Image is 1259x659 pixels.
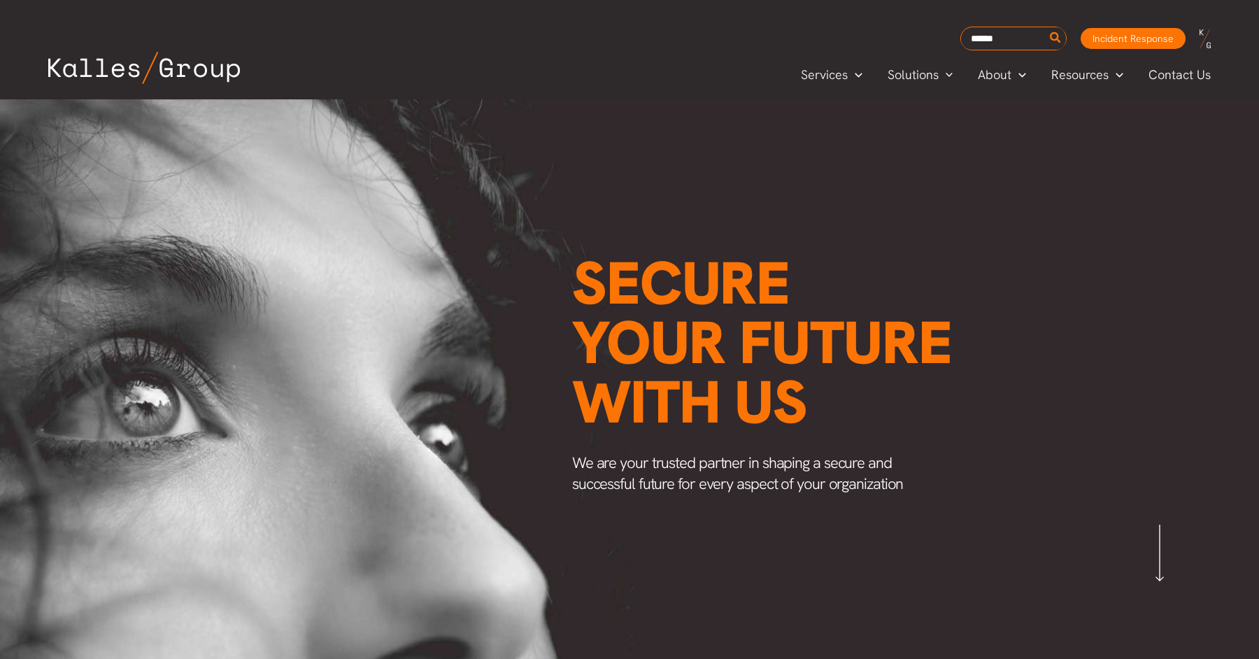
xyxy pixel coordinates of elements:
[788,63,1225,86] nav: Primary Site Navigation
[978,64,1011,85] span: About
[1136,64,1225,85] a: Contact Us
[939,64,953,85] span: Menu Toggle
[788,64,875,85] a: ServicesMenu Toggle
[572,244,952,441] span: Secure your future with us
[1047,27,1065,50] button: Search
[572,453,904,494] span: We are your trusted partner in shaping a secure and successful future for every aspect of your or...
[888,64,939,85] span: Solutions
[801,64,848,85] span: Services
[1051,64,1109,85] span: Resources
[1039,64,1136,85] a: ResourcesMenu Toggle
[848,64,862,85] span: Menu Toggle
[1011,64,1026,85] span: Menu Toggle
[1148,64,1211,85] span: Contact Us
[965,64,1039,85] a: AboutMenu Toggle
[1081,28,1186,49] a: Incident Response
[875,64,966,85] a: SolutionsMenu Toggle
[48,52,240,84] img: Kalles Group
[1109,64,1123,85] span: Menu Toggle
